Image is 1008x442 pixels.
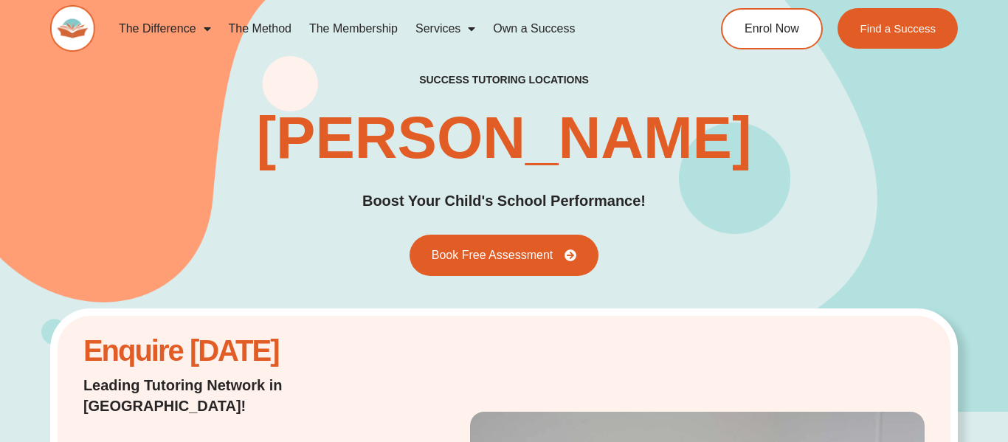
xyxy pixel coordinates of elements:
a: Services [407,12,484,46]
h1: [PERSON_NAME] [256,108,751,168]
iframe: Chat Widget [763,275,1008,442]
h2: Boost Your Child's School Performance! [362,190,646,213]
nav: Menu [110,12,669,46]
h2: Enquire [DATE] [83,342,382,360]
a: Enrol Now [721,8,823,49]
h2: Leading Tutoring Network in [GEOGRAPHIC_DATA]! [83,375,382,416]
a: The Method [220,12,300,46]
h2: success tutoring locations [419,73,589,86]
a: Book Free Assessment [410,235,599,276]
span: Find a Success [860,23,936,34]
span: Book Free Assessment [432,249,553,261]
a: Find a Success [838,8,958,49]
a: The Difference [110,12,220,46]
a: The Membership [300,12,407,46]
span: Enrol Now [745,23,799,35]
a: Own a Success [484,12,584,46]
